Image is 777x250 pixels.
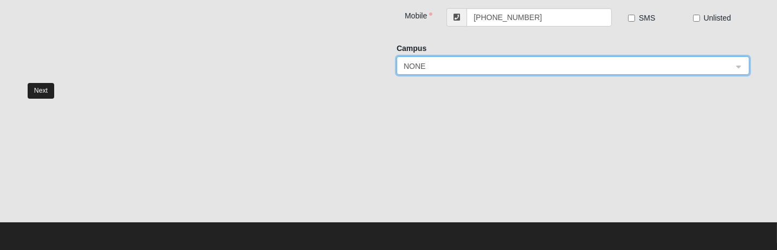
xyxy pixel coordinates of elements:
span: SMS [639,14,655,22]
label: Campus [397,43,426,54]
button: Next [28,83,54,99]
span: NONE [404,60,723,72]
input: Unlisted [693,15,700,22]
span: Unlisted [704,14,731,22]
div: Mobile [397,8,426,21]
input: SMS [628,15,635,22]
